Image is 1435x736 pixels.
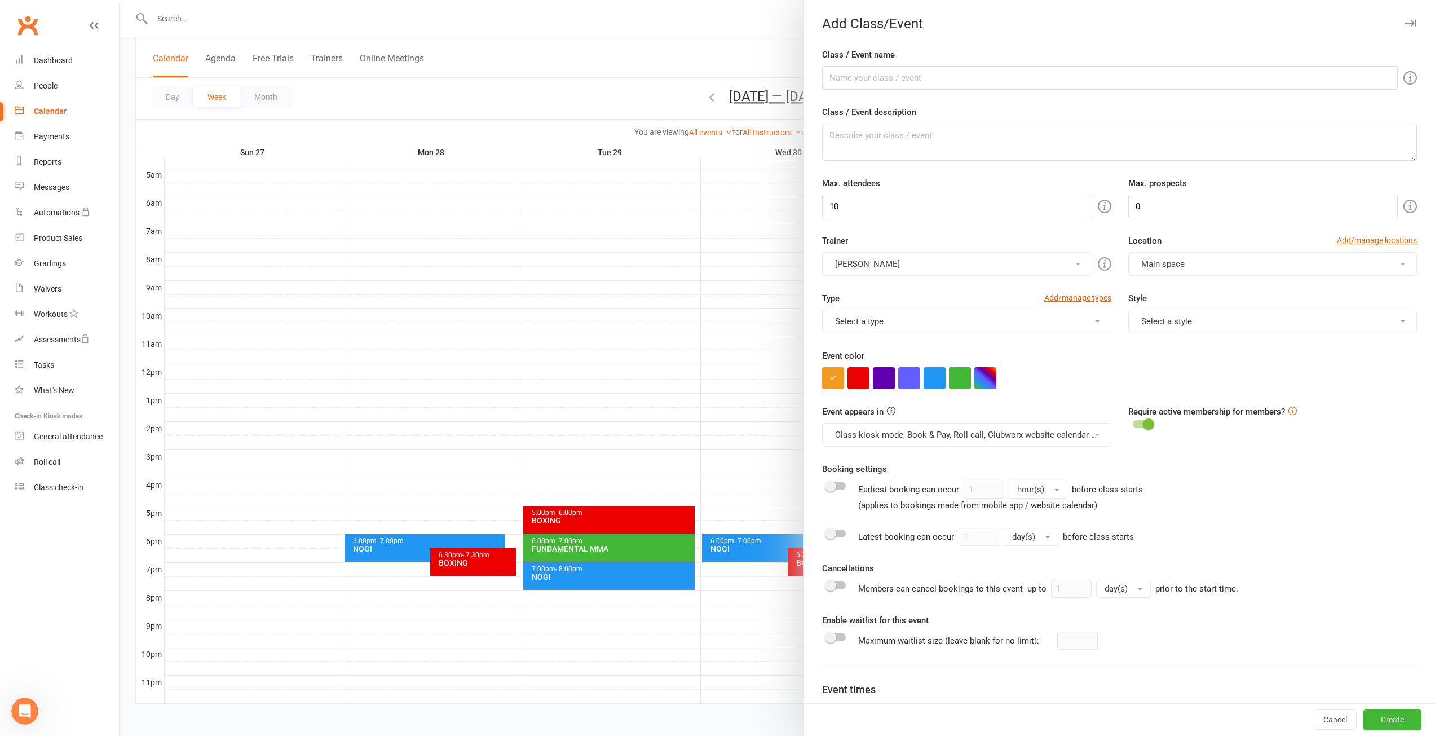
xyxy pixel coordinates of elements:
[193,365,211,383] button: Send a message…
[9,155,217,373] div: For recurring classes extending into the future, you have two main options:Individual deletion:Go...
[15,302,119,327] a: Workouts
[54,369,63,378] button: Upload attachment
[18,162,207,184] div: For recurring classes extending into the future, you have two main options:
[822,405,884,418] label: Event appears in
[1128,407,1285,417] label: Require active membership for members?
[34,157,61,166] div: Reports
[7,5,29,26] button: go back
[76,297,85,306] a: Source reference 8112979:
[176,5,198,26] button: Home
[822,105,916,119] label: Class / Event description
[15,378,119,403] a: What's New
[15,352,119,378] a: Tasks
[822,310,1111,333] button: Select a type
[34,457,60,466] div: Roll call
[34,107,67,116] div: Calendar
[17,369,27,378] button: Emoji picker
[822,234,848,248] label: Trainer
[1063,532,1134,542] span: before class starts
[822,682,1417,698] div: Event times
[11,698,38,725] iframe: Intercom live chat
[15,449,119,475] a: Roll call
[822,292,840,305] label: Type
[34,233,82,243] div: Product Sales
[822,252,1092,276] button: [PERSON_NAME]
[1363,710,1421,730] button: Create
[36,369,45,378] button: Gif picker
[15,276,119,302] a: Waivers
[1141,259,1185,269] span: Main space
[1009,481,1067,499] button: hour(s)
[822,48,895,61] label: Class / Event name
[18,240,80,249] b: Bulk deletion:
[1105,584,1128,594] span: day(s)
[9,111,217,155] div: Sam says…
[15,475,119,500] a: Class kiosk mode
[34,183,69,192] div: Messages
[15,226,119,251] a: Product Sales
[34,208,80,217] div: Automations
[34,335,90,344] div: Assessments
[34,360,54,369] div: Tasks
[32,6,50,24] img: Profile image for Toby
[822,66,1398,90] input: Name your class / event
[858,634,1039,647] div: Maximum waitlist size (leave blank for no limit):
[1314,710,1357,730] button: Cancel
[34,56,73,65] div: Dashboard
[1337,234,1417,246] a: Add/manage locations
[1128,177,1187,190] label: Max. prospects
[14,11,42,39] a: Clubworx
[858,580,1238,598] div: Members can cancel bookings to this event
[15,251,119,276] a: Gradings
[18,240,207,306] div: Use Reports > Attendance > Bulk-delete Events to remove multiple future classes at once. Set your...
[858,528,1134,546] div: Latest booking can occur
[34,432,103,441] div: General attendance
[822,562,874,575] label: Cancellations
[18,84,87,95] div: Was that helpful?
[34,310,68,319] div: Workouts
[34,259,66,268] div: Gradings
[34,284,61,293] div: Waivers
[1128,234,1162,248] label: Location
[34,132,69,141] div: Payments
[1004,528,1058,546] button: day(s)
[15,99,119,124] a: Calendar
[15,149,119,175] a: Reports
[15,424,119,449] a: General attendance kiosk mode
[1027,580,1151,598] div: up to
[1155,584,1238,594] span: prior to the start time.
[858,481,1143,512] div: Earliest booking can occur
[15,124,119,149] a: Payments
[1044,292,1111,304] a: Add/manage types
[822,177,880,190] label: Max. attendees
[65,297,74,306] a: Source reference 7133985:
[1017,484,1044,495] span: hour(s)
[1012,532,1035,542] span: day(s)
[15,73,119,99] a: People
[9,155,217,374] div: Toby says…
[15,200,119,226] a: Automations
[1096,580,1151,598] button: day(s)
[15,48,119,73] a: Dashboard
[18,14,207,69] div: Note: This feature requires the newer "Calendar Foundations" system. If your account was created ...
[15,327,119,352] a: Assessments
[34,81,58,90] div: People
[10,346,216,365] textarea: Message…
[822,349,864,363] label: Event color
[9,77,217,111] div: Toby says…
[1128,292,1147,305] label: Style
[1128,310,1417,333] button: Select a style
[50,117,207,139] div: all of my classes are re occurring into the future how can io change them
[822,614,929,627] label: Enable waitlist for this event
[9,77,96,102] div: Was that helpful?
[198,5,218,25] div: Close
[41,111,217,146] div: all of my classes are re occurring into the future how can io change them
[34,386,74,395] div: What's New
[15,175,119,200] a: Messages
[34,483,83,492] div: Class check-in
[822,462,887,476] label: Booking settings
[18,191,105,200] b: Individual deletion:
[18,190,207,234] div: Go to your calendar, select a specific recurring event, and click 'delete'. Make sure you only de...
[822,423,1111,447] button: Class kiosk mode, Book & Pay, Roll call, Clubworx website calendar and Mobile app
[55,11,128,19] h1: [PERSON_NAME]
